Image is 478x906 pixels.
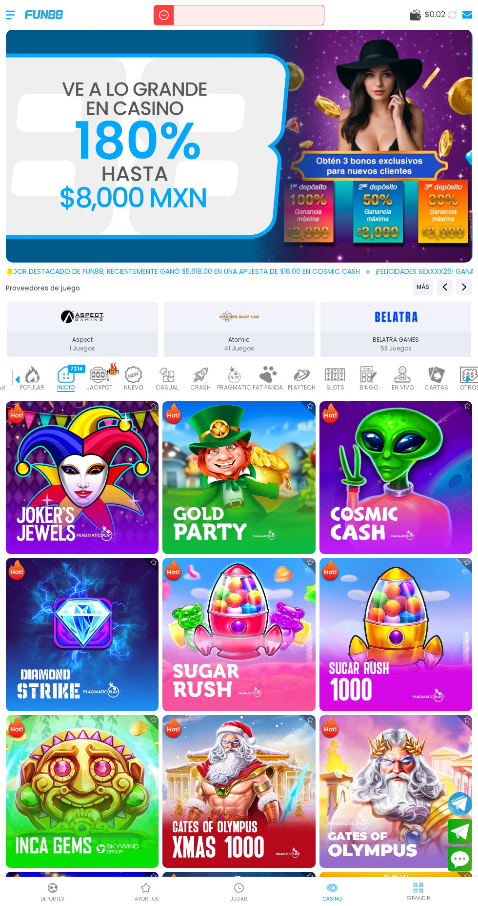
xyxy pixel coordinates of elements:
img: Casino Jugar [233,882,245,894]
button: Previous providers [437,279,453,295]
img: Inca Gems [6,715,159,868]
p: JACKPOT [86,383,113,392]
img: hide [412,882,424,894]
p: EN VIVO [392,383,414,392]
p: 1 Juegos [7,344,158,353]
img: Sugar Rush [162,558,315,711]
img: Cosmic Cash [319,401,472,554]
img: live_light.webp [393,366,412,383]
p: JUGAR [231,895,247,903]
img: Gold Party [162,401,315,554]
img: Diamond Strike [6,558,159,711]
p: $ 1,461,149 [319,872,472,883]
img: crash_light.webp [191,366,210,383]
img: Sugar Rush 1000 [319,558,472,711]
button: Join telegram [448,819,472,844]
img: Hot [163,716,183,740]
img: Casino Favoritos [140,882,152,894]
p: POPULAR [20,383,44,392]
p: Casino [323,895,342,903]
img: Gates of Olympus [319,715,472,868]
p: PRAGMATIC [217,383,251,392]
img: Atomic [218,306,260,328]
img: Hot [320,559,340,582]
img: casual_light.webp [157,366,177,383]
a: Casino JugarCasino JugarJUGAR [192,881,285,903]
a: DeportesDeportesDeportes [6,881,99,903]
p: CARTAS [424,383,448,392]
button: Proveedores de juego [6,283,80,293]
img: BELATRA GAMES [372,306,420,328]
p: NUEVO [124,383,143,392]
img: Casino Inicio Bonos 100% [6,29,472,263]
p: Atomic [164,335,315,344]
img: popular_light.webp [22,366,42,383]
img: bingo_light.webp [359,366,378,383]
button: Contact customer service [448,846,472,872]
img: hot [107,362,119,375]
p: Deportes [40,895,64,903]
p: FAT PANDA [253,383,283,392]
img: fat_panda_light.webp [258,366,278,383]
img: new_light.webp [123,366,143,383]
p: Aspect [7,335,158,344]
img: Hot [163,402,183,426]
button: BELATRA GAMES [318,301,474,358]
button: Previous providers [413,279,433,295]
img: jackpot_light.webp [90,366,109,383]
img: Aspect [61,306,104,328]
p: SLOTS [326,383,344,392]
p: CASUAL [156,383,179,392]
img: Company Logo [25,10,63,19]
div: 7214 [68,365,85,373]
button: Aspect [4,301,160,358]
img: Hot [7,559,26,582]
img: slots_light.webp [325,366,345,383]
img: Joker's Jewels [6,401,159,554]
a: CasinoCasinoCasino [286,881,379,903]
img: Hot [7,873,26,896]
p: BINGO [359,383,378,392]
p: 53 Juegos [320,344,471,353]
img: Hot [320,402,340,426]
img: cards_light.webp [426,366,446,383]
p: 41 Juegos [164,344,315,353]
p: BELATRA GAMES [320,335,471,344]
p: CRASH [190,383,211,392]
img: pragmatic_light.webp [224,366,244,383]
p: EXPANDIR [406,895,430,902]
img: Deportes [47,882,59,894]
img: Hot [163,559,183,582]
p: PLAYTECH [288,383,316,392]
img: playtech_light.webp [292,366,311,383]
button: Join telegram channel [448,791,472,817]
img: Hot [163,873,183,896]
img: Hot [7,716,26,740]
img: Gates of Olympus Xmas 1000 [162,715,315,868]
a: Casino FavoritosCasino Favoritosfavoritos [99,881,192,903]
img: Hot [7,402,26,426]
img: Hot [320,716,340,740]
span: $ 0.02 [425,9,445,21]
img: home_active.webp [56,366,76,383]
p: favoritos [132,895,159,903]
p: INICIO [57,383,75,392]
button: Next providers [457,279,472,295]
button: Atomic [161,301,318,358]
